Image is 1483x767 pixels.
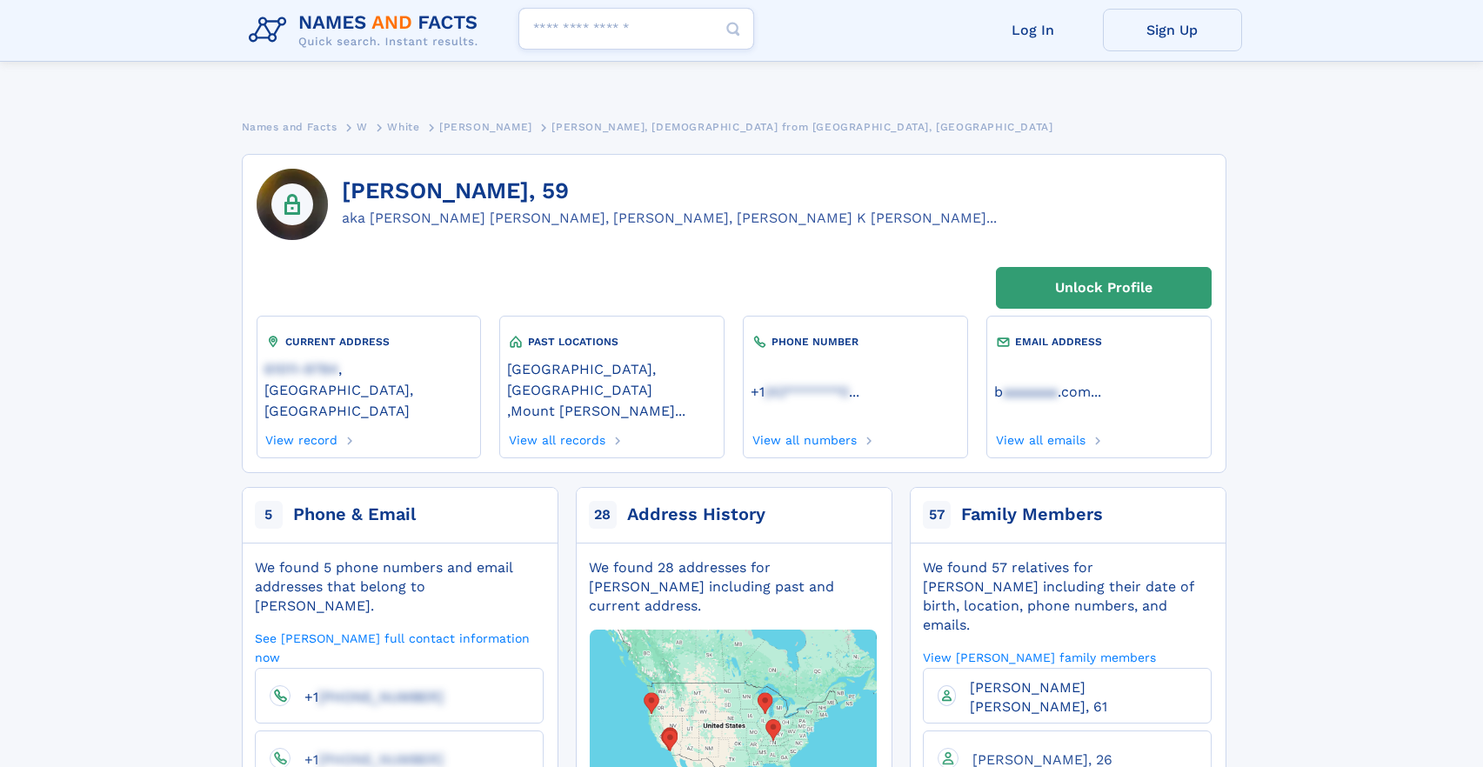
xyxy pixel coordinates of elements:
[511,401,685,419] a: Mount [PERSON_NAME]...
[293,503,416,527] div: Phone & Email
[291,688,444,704] a: +1[PHONE_NUMBER]
[964,9,1103,51] a: Log In
[961,503,1103,527] div: Family Members
[994,383,1203,400] a: ...
[387,116,419,137] a: White
[342,178,997,204] h1: [PERSON_NAME], 59
[507,359,716,398] a: [GEOGRAPHIC_DATA], [GEOGRAPHIC_DATA]
[242,116,337,137] a: Names and Facts
[1055,268,1152,308] div: Unlock Profile
[923,649,1156,665] a: View [PERSON_NAME] family members
[507,333,716,350] div: PAST LOCATIONS
[439,121,532,133] span: [PERSON_NAME]
[994,382,1091,400] a: baaaaaaa.com
[264,333,473,350] div: CURRENT ADDRESS
[589,558,878,616] div: We found 28 addresses for [PERSON_NAME] including past and current address.
[994,333,1203,350] div: EMAIL ADDRESS
[923,558,1212,635] div: We found 57 relatives for [PERSON_NAME] including their date of birth, location, phone numbers, a...
[242,7,492,54] img: Logo Names and Facts
[751,333,959,350] div: PHONE NUMBER
[751,428,857,447] a: View all numbers
[507,428,605,447] a: View all records
[264,361,338,377] span: 61011-9784
[627,503,765,527] div: Address History
[518,8,754,50] input: search input
[923,501,951,529] span: 57
[255,501,283,529] span: 5
[255,558,544,616] div: We found 5 phone numbers and email addresses that belong to [PERSON_NAME].
[255,630,544,665] a: See [PERSON_NAME] full contact information now
[996,267,1212,309] a: Unlock Profile
[264,359,473,419] a: 61011-9784, [GEOGRAPHIC_DATA], [GEOGRAPHIC_DATA]
[264,428,338,447] a: View record
[1003,383,1058,400] span: aaaaaaa
[551,121,1052,133] span: [PERSON_NAME], [DEMOGRAPHIC_DATA] from [GEOGRAPHIC_DATA], [GEOGRAPHIC_DATA]
[439,116,532,137] a: [PERSON_NAME]
[994,428,1086,447] a: View all emails
[751,383,959,400] a: ...
[387,121,419,133] span: White
[507,350,716,428] div: ,
[291,750,444,767] a: +1[PHONE_NUMBER]
[1103,9,1242,51] a: Sign Up
[357,121,368,133] span: W
[318,689,444,705] span: [PHONE_NUMBER]
[959,750,1112,767] a: [PERSON_NAME], 26
[712,8,754,50] button: Search Button
[342,208,997,229] div: aka [PERSON_NAME] [PERSON_NAME], [PERSON_NAME], [PERSON_NAME] K [PERSON_NAME]...
[589,501,617,529] span: 28
[956,678,1197,714] a: [PERSON_NAME] [PERSON_NAME], 61
[357,116,368,137] a: W
[970,679,1107,715] span: [PERSON_NAME] [PERSON_NAME], 61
